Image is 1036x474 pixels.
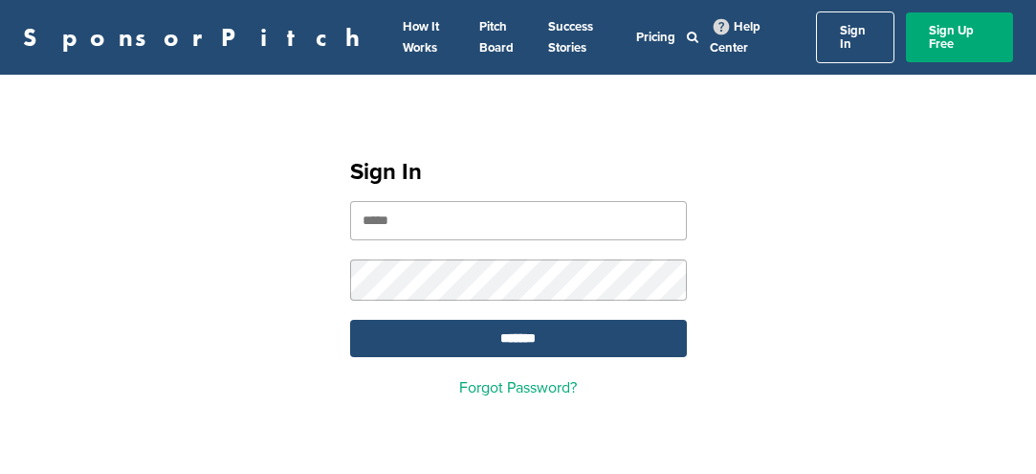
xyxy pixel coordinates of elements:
a: Forgot Password? [459,378,577,397]
a: Sign Up Free [906,12,1013,62]
a: How It Works [403,19,439,56]
a: Help Center [710,15,760,59]
h1: Sign In [350,155,687,190]
a: Success Stories [548,19,593,56]
a: Sign In [816,11,895,63]
a: Pricing [636,30,675,45]
a: SponsorPitch [23,25,372,50]
a: Pitch Board [479,19,514,56]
